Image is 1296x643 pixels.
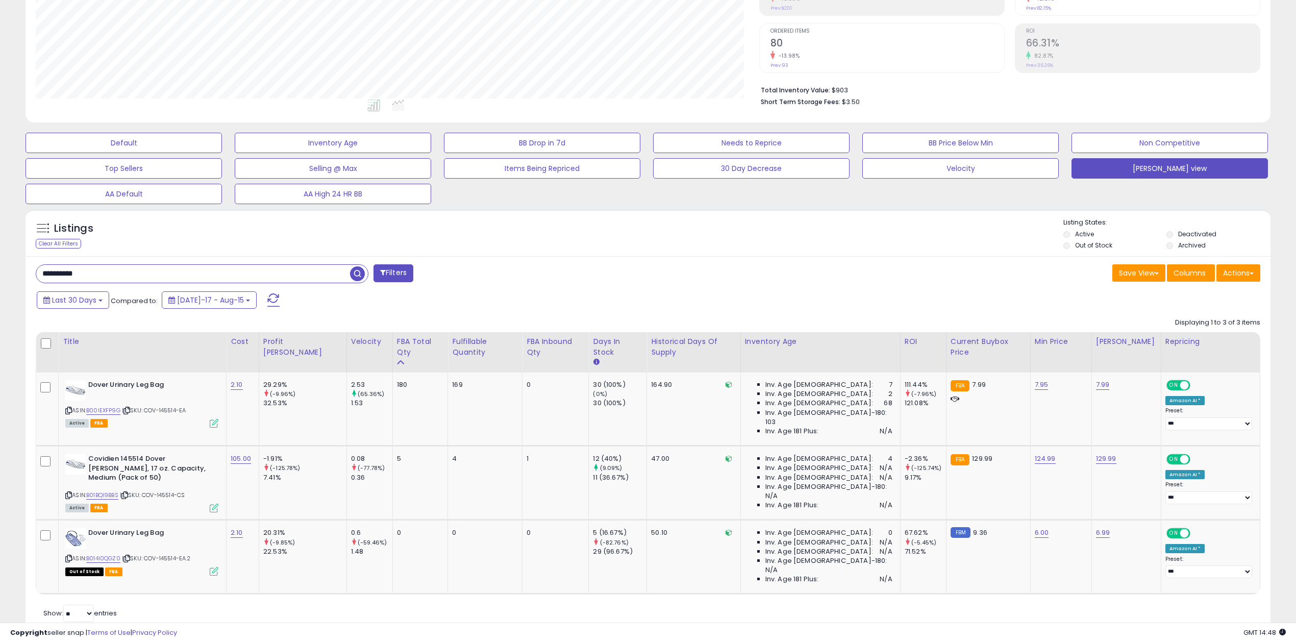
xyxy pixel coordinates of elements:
[37,291,109,309] button: Last 30 Days
[397,336,444,358] div: FBA Total Qty
[1165,544,1205,553] div: Amazon AI *
[593,547,646,556] div: 29 (96.67%)
[765,528,873,537] span: Inv. Age [DEMOGRAPHIC_DATA]:
[358,390,384,398] small: (65.36%)
[444,158,640,179] button: Items Being Repriced
[651,528,732,537] div: 50.10
[527,454,581,463] div: 1
[1026,62,1053,68] small: Prev: 36.26%
[1035,380,1049,390] a: 7.95
[765,473,873,482] span: Inv. Age [DEMOGRAPHIC_DATA]:
[651,454,732,463] div: 47.00
[263,380,346,389] div: 29.29%
[765,547,873,556] span: Inv. Age [DEMOGRAPHIC_DATA]:
[270,538,295,547] small: (-9.85%)
[880,538,892,547] span: N/A
[765,565,778,575] span: N/A
[1096,528,1110,538] a: 6.99
[1216,264,1260,282] button: Actions
[65,454,218,511] div: ASIN:
[1165,396,1205,405] div: Amazon AI *
[65,567,104,576] span: All listings that are currently out of stock and unavailable for purchase on Amazon
[263,473,346,482] div: 7.41%
[358,538,387,547] small: (-59.46%)
[880,501,892,510] span: N/A
[765,538,873,547] span: Inv. Age [DEMOGRAPHIC_DATA]:
[842,97,860,107] span: $3.50
[373,264,413,282] button: Filters
[765,399,873,408] span: Inv. Age [DEMOGRAPHIC_DATA]:
[651,336,736,358] div: Historical Days Of Supply
[765,389,873,399] span: Inv. Age [DEMOGRAPHIC_DATA]:
[770,29,1004,34] span: Ordered Items
[593,454,646,463] div: 12 (40%)
[1178,241,1206,250] label: Archived
[351,454,392,463] div: 0.08
[593,390,607,398] small: (0%)
[973,528,987,537] span: 9.36
[1167,381,1180,390] span: ON
[397,454,440,463] div: 5
[26,158,222,179] button: Top Sellers
[86,491,118,500] a: B01BQI9BBS
[765,380,873,389] span: Inv. Age [DEMOGRAPHIC_DATA]:
[765,427,819,436] span: Inv. Age 181 Plus:
[600,538,629,547] small: (-82.76%)
[765,491,778,501] span: N/A
[905,473,946,482] div: 9.17%
[88,380,212,392] b: Dover Urinary Leg Bag
[452,336,518,358] div: Fulfillable Quantity
[162,291,257,309] button: [DATE]-17 - Aug-15
[132,628,177,637] a: Privacy Policy
[351,547,392,556] div: 1.48
[1189,529,1205,538] span: OFF
[358,464,385,472] small: (-77.78%)
[65,528,86,549] img: 41tsOEL7MnL._SL40_.jpg
[880,575,892,584] span: N/A
[862,133,1059,153] button: BB Price Below Min
[231,454,251,464] a: 105.00
[1165,336,1256,347] div: Repricing
[88,454,212,485] b: Covidien 145514 Dover [PERSON_NAME], 17 oz. Capacity, Medium (Pack of 50)
[351,336,388,347] div: Velocity
[111,296,158,306] span: Compared to:
[600,464,622,472] small: (9.09%)
[1075,230,1094,238] label: Active
[889,380,892,389] span: 7
[351,473,392,482] div: 0.36
[888,528,892,537] span: 0
[905,528,946,537] div: 67.62%
[397,528,440,537] div: 0
[765,408,887,417] span: Inv. Age [DEMOGRAPHIC_DATA]-180:
[911,390,936,398] small: (-7.96%)
[1063,218,1270,228] p: Listing States:
[1178,230,1216,238] label: Deactivated
[1035,454,1056,464] a: 124.99
[120,491,185,499] span: | SKU: COV-145514-CS
[1026,37,1260,51] h2: 66.31%
[263,399,346,408] div: 32.53%
[351,399,392,408] div: 1.53
[888,454,892,463] span: 4
[263,528,346,537] div: 20.31%
[765,575,819,584] span: Inv. Age 181 Plus:
[905,454,946,463] div: -2.36%
[351,380,392,389] div: 2.53
[1165,556,1252,579] div: Preset:
[52,295,96,305] span: Last 30 Days
[351,528,392,537] div: 0.6
[911,538,936,547] small: (-5.45%)
[770,62,788,68] small: Prev: 93
[231,528,243,538] a: 2.10
[1031,52,1054,60] small: 82.87%
[270,390,295,398] small: (-9.96%)
[235,184,431,204] button: AA High 24 HR BB
[36,239,81,249] div: Clear All Filters
[65,380,218,427] div: ASIN:
[235,133,431,153] button: Inventory Age
[1096,380,1110,390] a: 7.99
[765,454,873,463] span: Inv. Age [DEMOGRAPHIC_DATA]:
[235,158,431,179] button: Selling @ Max
[1167,264,1215,282] button: Columns
[65,454,86,475] img: 31YZjXdCW+L._SL40_.jpg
